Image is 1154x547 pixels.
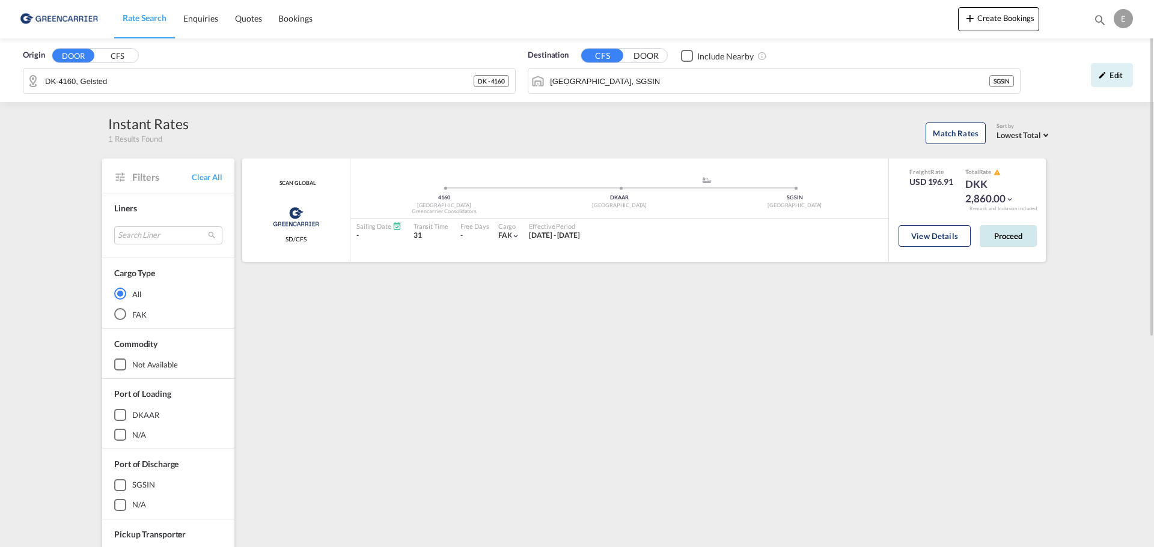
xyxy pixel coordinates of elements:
[18,5,99,32] img: b0b18ec08afe11efb1d4932555f5f09d.png
[909,176,953,188] div: USD 196.91
[356,202,532,210] div: [GEOGRAPHIC_DATA]
[1091,63,1133,87] div: icon-pencilEdit
[356,222,401,231] div: Sailing Date
[700,177,714,183] md-icon: assets/icons/custom/ship-fill.svg
[460,231,463,241] div: -
[276,180,316,187] div: Contract / Rate Agreement / Tariff / Spot Pricing Reference Number: SCAN GLOBAL
[123,13,166,23] span: Rate Search
[114,409,222,421] md-checkbox: DKAAR
[114,499,222,511] md-checkbox: N/A
[960,205,1046,212] div: Remark and Inclusion included
[909,168,953,176] div: Freight Rate
[132,359,178,370] div: not available
[132,429,146,440] div: N/A
[532,202,707,210] div: [GEOGRAPHIC_DATA]
[114,267,155,279] div: Cargo Type
[438,194,450,201] span: 4160
[707,202,882,210] div: [GEOGRAPHIC_DATA]
[114,429,222,441] md-checkbox: N/A
[1114,9,1133,28] div: E
[183,13,218,23] span: Enquiries
[965,177,1025,206] div: DKK 2,860.00
[276,180,316,187] span: SCAN GLOBAL
[108,133,162,144] span: 1 Results Found
[511,232,520,240] md-icon: icon-chevron-down
[460,222,489,231] div: Free Days
[285,235,306,243] span: SD/CFS
[114,529,186,539] span: Pickup Transporter
[114,479,222,491] md-checkbox: SGSIN
[994,169,1001,176] md-icon: icon-alert
[132,479,155,490] div: SGSIN
[114,459,179,469] span: Port of Discharge
[278,13,312,23] span: Bookings
[707,194,882,202] div: SGSIN
[529,231,580,241] div: 01 Oct 2025 - 31 Oct 2025
[498,222,521,231] div: Cargo
[965,168,1025,177] div: Total Rate
[1098,71,1107,79] md-icon: icon-pencil
[1006,195,1014,204] md-icon: icon-chevron-down
[697,50,754,62] div: Include Nearby
[114,339,157,349] span: Commodity
[528,69,1020,93] md-input-container: Singapore, SGSIN
[926,122,986,144] button: Match Rates
[757,51,767,61] md-icon: Unchecked: Ignores neighbouring ports when fetching rates.Checked : Includes neighbouring ports w...
[269,202,323,232] img: Greencarrier Consolidators
[23,69,515,93] md-input-container: DK-4160, Gelsted
[899,225,971,247] button: View Details
[1093,13,1107,26] md-icon: icon-magnify
[478,77,505,85] span: DK - 4160
[23,49,44,61] span: Origin
[45,72,474,90] input: Search by Door
[581,49,623,62] button: CFS
[235,13,261,23] span: Quotes
[550,72,989,90] input: Search by Port
[192,172,222,183] span: Clear All
[997,127,1052,141] md-select: Select: Lowest Total
[528,49,569,61] span: Destination
[1093,13,1107,31] div: icon-magnify
[132,499,146,510] div: N/A
[963,11,977,25] md-icon: icon-plus 400-fg
[108,114,189,133] div: Instant Rates
[392,222,401,231] md-icon: Schedules Available
[997,130,1041,140] span: Lowest Total
[114,288,222,300] md-radio-button: All
[992,168,1001,177] button: icon-alert
[980,225,1037,247] button: Proceed
[52,49,94,62] button: DOOR
[958,7,1039,31] button: icon-plus 400-fgCreate Bookings
[681,49,754,62] md-checkbox: Checkbox No Ink
[532,194,707,202] div: DKAAR
[414,231,448,241] div: 31
[989,75,1015,87] div: SGSIN
[96,49,138,63] button: CFS
[132,409,159,420] div: DKAAR
[625,49,667,63] button: DOOR
[114,388,171,399] span: Port of Loading
[114,203,136,213] span: Liners
[132,171,192,184] span: Filters
[529,222,580,231] div: Effective Period
[414,222,448,231] div: Transit Time
[114,308,222,320] md-radio-button: FAK
[529,231,580,240] span: [DATE] - [DATE]
[997,122,1052,130] div: Sort by
[498,231,512,240] span: FAK
[356,208,532,216] div: Greencarrier Consolidators
[356,231,401,241] div: -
